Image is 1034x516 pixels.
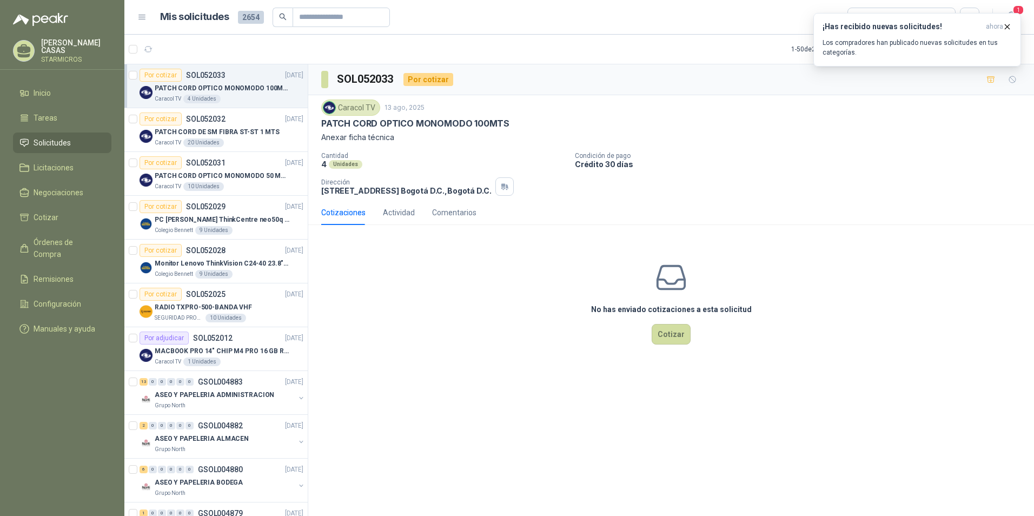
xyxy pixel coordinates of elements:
[140,349,153,362] img: Company Logo
[124,240,308,283] a: Por cotizarSOL052028[DATE] Company LogoMonitor Lenovo ThinkVision C24-40 23.8" 3YWColegio Bennett...
[158,466,166,473] div: 0
[41,39,111,54] p: [PERSON_NAME] CASAS
[167,378,175,386] div: 0
[34,112,57,124] span: Tareas
[155,182,181,191] p: Caracol TV
[791,41,861,58] div: 1 - 50 de 2602
[140,305,153,318] img: Company Logo
[321,207,366,219] div: Cotizaciones
[285,289,303,300] p: [DATE]
[13,13,68,26] img: Logo peakr
[285,421,303,431] p: [DATE]
[155,445,185,454] p: Grupo North
[155,171,289,181] p: PATCH CORD OPTICO MONOMODO 50 MTS
[41,56,111,63] p: STARMICROS
[155,434,249,444] p: ASEO Y PAPELERIA ALMACEN
[186,203,226,210] p: SOL052029
[279,13,287,21] span: search
[149,422,157,429] div: 0
[13,294,111,314] a: Configuración
[155,478,243,488] p: ASEO Y PAPELERIA BODEGA
[321,186,491,195] p: [STREET_ADDRESS] Bogotá D.C. , Bogotá D.C.
[321,160,327,169] p: 4
[34,298,81,310] span: Configuración
[186,290,226,298] p: SOL052025
[285,333,303,343] p: [DATE]
[986,22,1003,31] span: ahora
[140,436,153,449] img: Company Logo
[13,319,111,339] a: Manuales y ayuda
[13,157,111,178] a: Licitaciones
[140,422,148,429] div: 2
[155,489,185,498] p: Grupo North
[285,158,303,168] p: [DATE]
[34,236,101,260] span: Órdenes de Compra
[285,246,303,256] p: [DATE]
[813,13,1021,67] button: ¡Has recibido nuevas solicitudes!ahora Los compradores han publicado nuevas solicitudes en tus ca...
[823,22,982,31] h3: ¡Has recibido nuevas solicitudes!
[140,378,148,386] div: 13
[183,358,221,366] div: 1 Unidades
[321,152,566,160] p: Cantidad
[193,334,233,342] p: SOL052012
[140,480,153,493] img: Company Logo
[575,160,1030,169] p: Crédito 30 días
[34,87,51,99] span: Inicio
[155,358,181,366] p: Caracol TV
[285,377,303,387] p: [DATE]
[34,187,83,199] span: Negociaciones
[823,38,1012,57] p: Los compradores han publicado nuevas solicitudes en tus categorías.
[140,69,182,82] div: Por cotizar
[140,130,153,143] img: Company Logo
[167,422,175,429] div: 0
[13,182,111,203] a: Negociaciones
[124,327,308,371] a: Por adjudicarSOL052012[DATE] Company LogoMACBOOK PRO 14" CHIP M4 PRO 16 GB RAM 1TBCaracol TV1 Uni...
[140,466,148,473] div: 6
[403,73,453,86] div: Por cotizar
[329,160,362,169] div: Unidades
[167,466,175,473] div: 0
[13,83,111,103] a: Inicio
[149,466,157,473] div: 0
[1012,5,1024,15] span: 1
[285,114,303,124] p: [DATE]
[575,152,1030,160] p: Condición de pago
[140,244,182,257] div: Por cotizar
[176,378,184,386] div: 0
[34,162,74,174] span: Licitaciones
[185,422,194,429] div: 0
[238,11,264,24] span: 2654
[140,200,182,213] div: Por cotizar
[285,202,303,212] p: [DATE]
[155,138,181,147] p: Caracol TV
[124,196,308,240] a: Por cotizarSOL052029[DATE] Company LogoPC [PERSON_NAME] ThinkCentre neo50q Gen 4 Core i5 16Gb 512...
[432,207,476,219] div: Comentarios
[652,324,691,345] button: Cotizar
[124,283,308,327] a: Por cotizarSOL052025[DATE] Company LogoRADIO TXPRO-500-BANDA VHFSEGURIDAD PROVISER LTDA10 Unidades
[195,226,233,235] div: 9 Unidades
[183,138,224,147] div: 20 Unidades
[285,70,303,81] p: [DATE]
[591,303,752,315] h3: No has enviado cotizaciones a esta solicitud
[155,259,289,269] p: Monitor Lenovo ThinkVision C24-40 23.8" 3YW
[385,103,425,113] p: 13 ago, 2025
[155,390,274,400] p: ASEO Y PAPELERIA ADMINISTRACION
[13,207,111,228] a: Cotizar
[186,71,226,79] p: SOL052033
[155,302,252,313] p: RADIO TXPRO-500-BANDA VHF
[183,182,224,191] div: 10 Unidades
[140,463,306,498] a: 6 0 0 0 0 0 GSOL004880[DATE] Company LogoASEO Y PAPELERIA BODEGAGrupo North
[183,95,221,103] div: 4 Unidades
[186,247,226,254] p: SOL052028
[195,270,233,279] div: 9 Unidades
[186,159,226,167] p: SOL052031
[321,178,491,186] p: Dirección
[198,378,243,386] p: GSOL004883
[158,422,166,429] div: 0
[155,226,193,235] p: Colegio Bennett
[140,375,306,410] a: 13 0 0 0 0 0 GSOL004883[DATE] Company LogoASEO Y PAPELERIA ADMINISTRACIONGrupo North
[140,217,153,230] img: Company Logo
[155,401,185,410] p: Grupo North
[140,393,153,406] img: Company Logo
[321,100,380,116] div: Caracol TV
